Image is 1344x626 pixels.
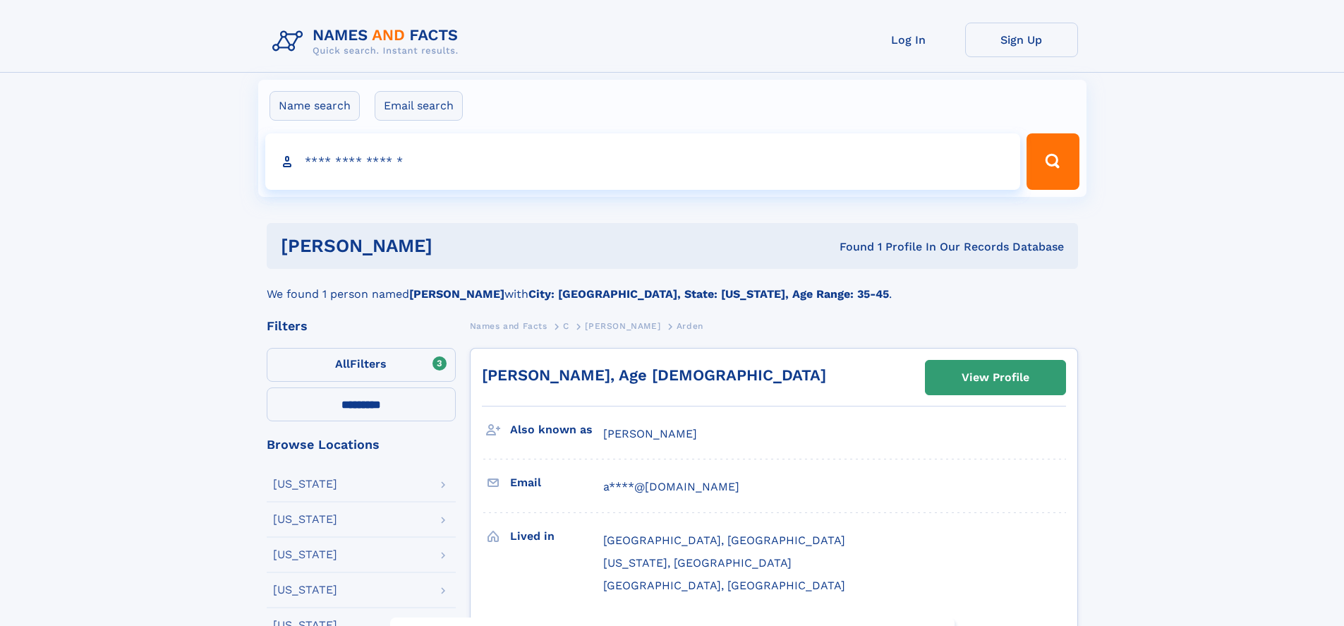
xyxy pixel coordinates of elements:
[962,361,1029,394] div: View Profile
[563,321,569,331] span: C
[510,418,603,442] h3: Also known as
[528,287,889,301] b: City: [GEOGRAPHIC_DATA], State: [US_STATE], Age Range: 35-45
[281,237,636,255] h1: [PERSON_NAME]
[510,524,603,548] h3: Lived in
[926,361,1065,395] a: View Profile
[409,287,504,301] b: [PERSON_NAME]
[267,348,456,382] label: Filters
[470,317,547,335] a: Names and Facts
[273,549,337,560] div: [US_STATE]
[585,317,660,335] a: [PERSON_NAME]
[265,133,1021,190] input: search input
[852,23,965,57] a: Log In
[510,471,603,495] h3: Email
[335,357,350,371] span: All
[677,321,703,331] span: Arden
[273,584,337,596] div: [US_STATE]
[965,23,1078,57] a: Sign Up
[603,427,697,440] span: [PERSON_NAME]
[603,556,792,570] span: [US_STATE], [GEOGRAPHIC_DATA]
[1027,133,1079,190] button: Search Button
[267,320,456,332] div: Filters
[270,91,360,121] label: Name search
[267,438,456,451] div: Browse Locations
[267,23,470,61] img: Logo Names and Facts
[273,478,337,490] div: [US_STATE]
[375,91,463,121] label: Email search
[603,579,845,592] span: [GEOGRAPHIC_DATA], [GEOGRAPHIC_DATA]
[267,269,1078,303] div: We found 1 person named with .
[603,534,845,547] span: [GEOGRAPHIC_DATA], [GEOGRAPHIC_DATA]
[563,317,569,335] a: C
[636,239,1064,255] div: Found 1 Profile In Our Records Database
[273,514,337,525] div: [US_STATE]
[482,366,826,384] a: [PERSON_NAME], Age [DEMOGRAPHIC_DATA]
[585,321,660,331] span: [PERSON_NAME]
